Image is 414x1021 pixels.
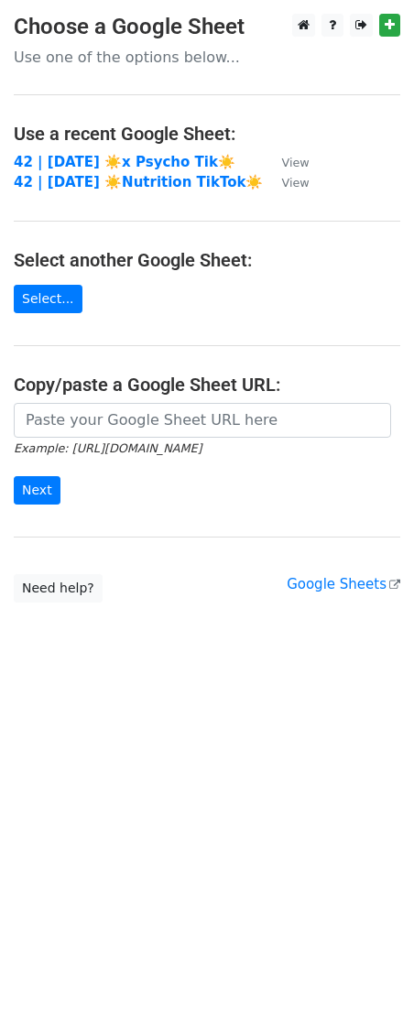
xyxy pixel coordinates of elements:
small: View [281,156,309,169]
a: Google Sheets [287,576,400,592]
h3: Choose a Google Sheet [14,14,400,40]
input: Next [14,476,60,505]
a: 42 | [DATE] ☀️x Psycho Tik☀️ [14,154,235,170]
a: Need help? [14,574,103,603]
a: View [263,154,309,170]
small: View [281,176,309,190]
h4: Select another Google Sheet: [14,249,400,271]
a: 42 | [DATE] ☀️Nutrition TikTok☀️ [14,174,263,190]
input: Paste your Google Sheet URL here [14,403,391,438]
h4: Use a recent Google Sheet: [14,123,400,145]
h4: Copy/paste a Google Sheet URL: [14,374,400,396]
small: Example: [URL][DOMAIN_NAME] [14,441,202,455]
a: View [263,174,309,190]
a: Select... [14,285,82,313]
p: Use one of the options below... [14,48,400,67]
